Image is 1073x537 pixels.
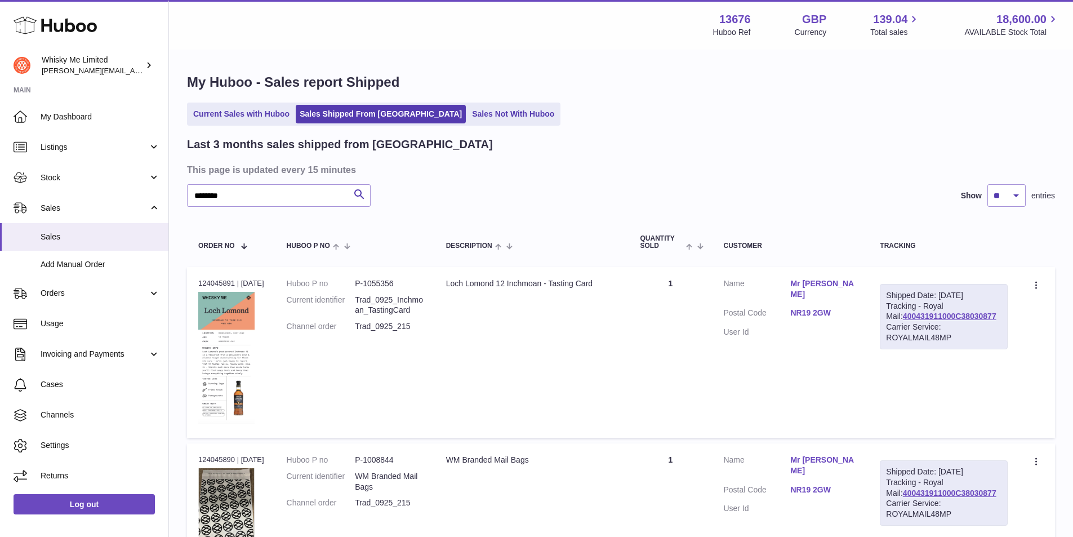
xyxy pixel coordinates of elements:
div: Carrier Service: ROYALMAIL48MP [886,498,1001,520]
div: WM Branded Mail Bags [446,455,618,465]
dt: Postal Code [723,485,790,498]
dt: Channel order [287,498,355,508]
h2: Last 3 months sales shipped from [GEOGRAPHIC_DATA] [187,137,493,152]
span: Returns [41,471,160,481]
span: Huboo P no [287,242,330,250]
span: Description [446,242,492,250]
dt: Current identifier [287,471,355,492]
dd: WM Branded Mail Bags [355,471,424,492]
div: Shipped Date: [DATE] [886,467,1001,477]
dd: P-1008844 [355,455,424,465]
dt: Postal Code [723,308,790,321]
span: Listings [41,142,148,153]
span: Sales [41,232,160,242]
strong: GBP [802,12,826,27]
div: Carrier Service: ROYALMAIL48MP [886,322,1001,343]
a: 400431911000C38030877 [903,312,996,321]
div: Tracking - Royal Mail: [880,284,1008,349]
span: AVAILABLE Stock Total [964,27,1059,38]
dd: Trad_0925_Inchmoan_TastingCard [355,295,424,316]
div: 124045890 | [DATE] [198,455,264,465]
span: 139.04 [873,12,907,27]
dd: Trad_0925_215 [355,321,424,332]
span: [PERSON_NAME][EMAIL_ADDRESS][DOMAIN_NAME] [42,66,226,75]
dt: Current identifier [287,295,355,316]
span: Cases [41,379,160,390]
span: Add Manual Order [41,259,160,270]
span: My Dashboard [41,112,160,122]
strong: 13676 [719,12,751,27]
a: Mr [PERSON_NAME] [790,278,857,300]
span: Order No [198,242,235,250]
span: entries [1031,190,1055,201]
h1: My Huboo - Sales report Shipped [187,73,1055,91]
dt: Name [723,455,790,479]
a: 139.04 Total sales [870,12,920,38]
div: 124045891 | [DATE] [198,278,264,289]
label: Show [961,190,982,201]
dd: P-1055356 [355,278,424,289]
img: 136761757010120.png [198,292,255,424]
span: Total sales [870,27,920,38]
img: frances@whiskyshop.com [14,57,30,74]
dt: Huboo P no [287,278,355,289]
a: Current Sales with Huboo [189,105,293,123]
td: 1 [629,267,713,438]
span: Channels [41,410,160,420]
span: Settings [41,440,160,451]
div: Customer [723,242,857,250]
span: Quantity Sold [640,235,684,250]
dt: Name [723,278,790,303]
dt: User Id [723,327,790,338]
div: Currency [795,27,827,38]
div: Huboo Ref [713,27,751,38]
span: Sales [41,203,148,214]
a: 18,600.00 AVAILABLE Stock Total [964,12,1059,38]
a: Sales Not With Huboo [468,105,558,123]
dt: Huboo P no [287,455,355,465]
div: Tracking - Royal Mail: [880,460,1008,526]
a: NR19 2GW [790,485,857,495]
a: Sales Shipped From [GEOGRAPHIC_DATA] [296,105,466,123]
dt: Channel order [287,321,355,332]
h3: This page is updated every 15 minutes [187,163,1052,176]
span: Orders [41,288,148,299]
span: Invoicing and Payments [41,349,148,360]
dd: Trad_0925_215 [355,498,424,508]
dt: User Id [723,503,790,514]
a: NR19 2GW [790,308,857,318]
span: 18,600.00 [996,12,1047,27]
div: Loch Lomond 12 Inchmoan - Tasting Card [446,278,618,289]
div: Tracking [880,242,1008,250]
a: Log out [14,494,155,514]
a: 400431911000C38030877 [903,489,996,498]
div: Shipped Date: [DATE] [886,290,1001,301]
div: Whisky Me Limited [42,55,143,76]
a: Mr [PERSON_NAME] [790,455,857,476]
span: Usage [41,318,160,329]
span: Stock [41,172,148,183]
